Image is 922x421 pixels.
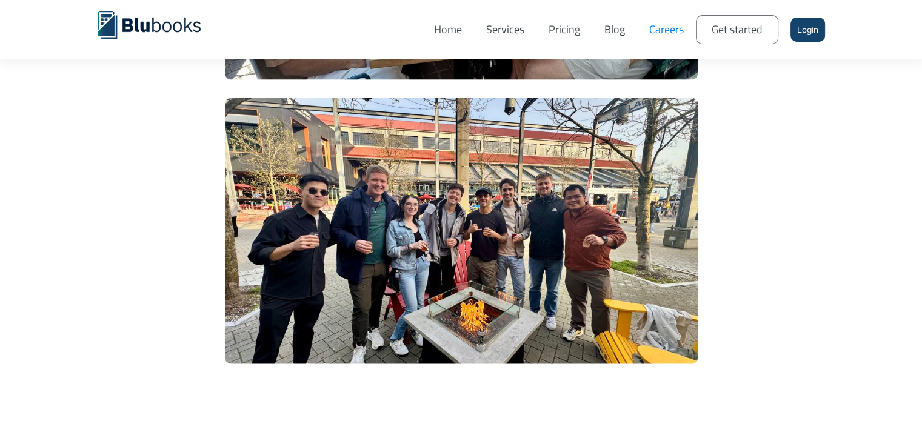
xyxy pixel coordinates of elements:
[536,9,592,50] a: Pricing
[790,18,825,42] a: Login
[637,9,696,50] a: Careers
[474,9,536,50] a: Services
[422,9,474,50] a: Home
[98,9,219,39] a: home
[696,15,778,44] a: Get started
[592,9,637,50] a: Blog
